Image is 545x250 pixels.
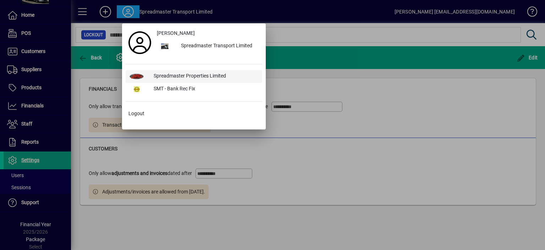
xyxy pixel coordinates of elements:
button: Spreadmaster Transport Limited [154,40,262,53]
div: Spreadmaster Properties Limited [148,70,262,83]
button: Logout [126,107,262,120]
span: [PERSON_NAME] [157,30,195,37]
a: [PERSON_NAME] [154,27,262,40]
div: SMT - Bank Rec Fix [148,83,262,96]
button: SMT - Bank Rec Fix [126,83,262,96]
button: Spreadmaster Properties Limited [126,70,262,83]
div: Spreadmaster Transport Limited [175,40,262,53]
a: Profile [126,36,154,49]
span: Logout [128,110,144,117]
